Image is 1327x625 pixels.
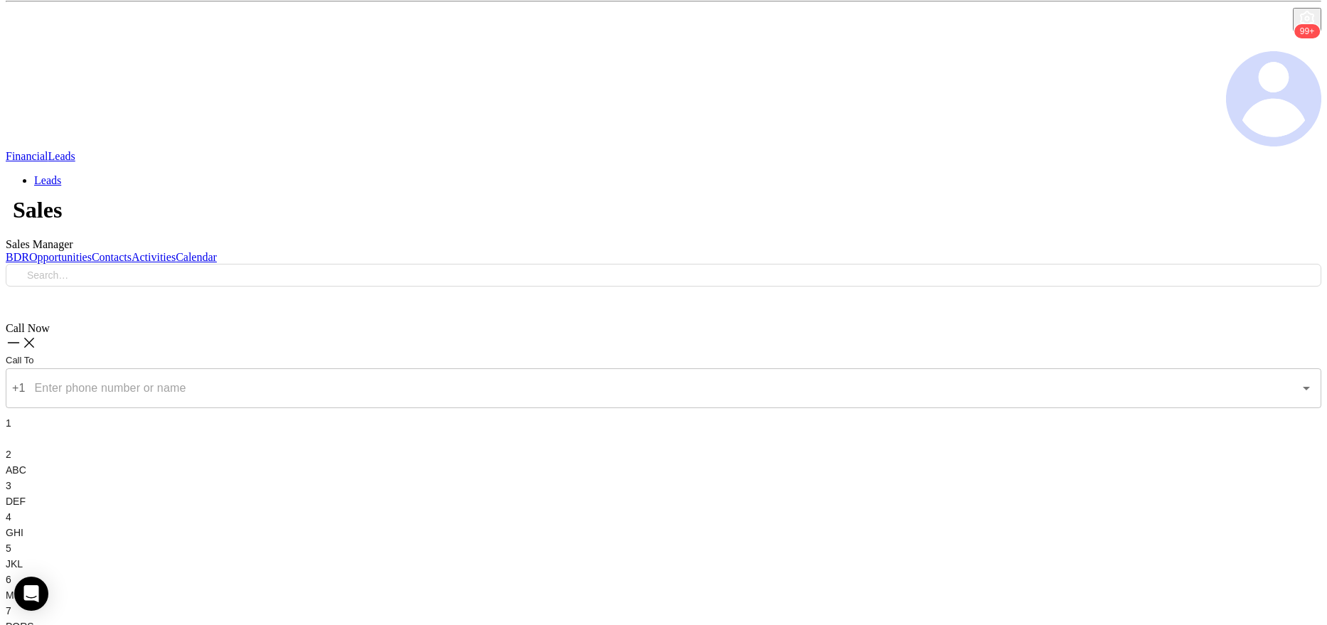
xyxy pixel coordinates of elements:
[6,322,1321,335] div: Call Now
[92,251,132,263] a: Contacts
[29,251,92,263] a: Opportunities
[6,572,1321,603] div: 6
[6,251,29,263] a: BDR
[1299,10,1316,27] img: iconSetting
[132,251,176,263] a: Activities
[6,355,34,365] span: Call To
[12,380,26,397] p: +1
[13,197,1321,223] h1: Sales
[6,238,73,250] span: Sales Manager
[1226,51,1321,147] img: user
[1296,378,1316,398] button: Open
[6,527,23,538] span: GHI
[6,447,1321,478] div: 2
[6,589,29,601] span: MNO
[1290,31,1307,48] img: iconNotification
[27,267,1313,283] input: Search…
[6,540,1321,572] div: 5
[34,174,61,186] a: Leads
[6,478,1321,509] div: 3
[6,558,23,570] span: JKL
[6,509,1321,540] div: 4
[48,150,75,162] a: Leads
[6,464,26,476] span: ABC
[14,270,24,280] span: search
[14,577,48,611] div: Open Intercom Messenger
[31,375,1275,402] input: Enter phone number or name
[176,251,217,263] a: Calendar
[6,496,26,507] span: DEF
[6,150,48,162] a: Financial
[1294,24,1320,38] sup: 100
[6,415,1321,447] div: 1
